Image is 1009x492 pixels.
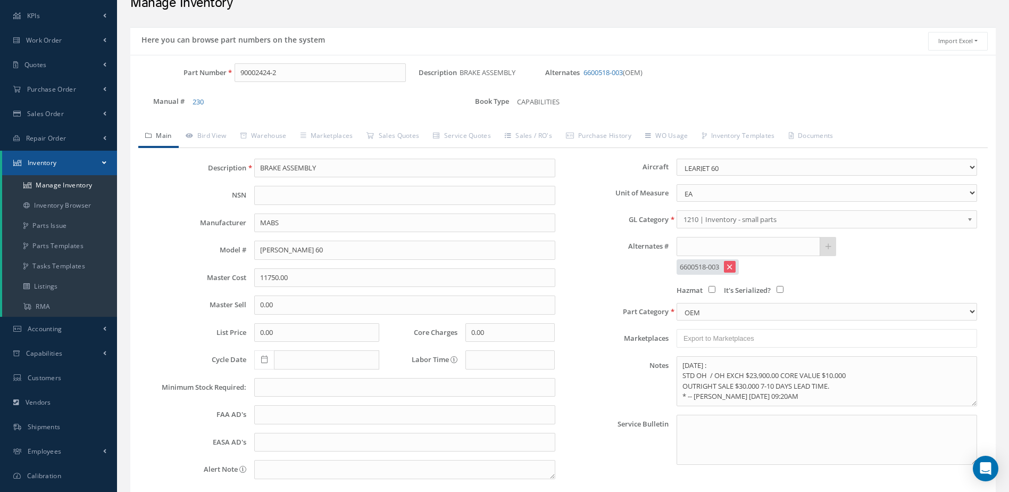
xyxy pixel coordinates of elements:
label: Aircraft [563,163,669,171]
label: NSN [141,191,246,199]
a: Manage Inventory [2,175,117,195]
label: Master Sell [141,301,246,309]
label: Description [419,69,457,77]
input: Hazmat [708,286,715,293]
label: Marketplaces [563,334,669,342]
label: Minimum Stock Required: [141,383,246,391]
a: Listings [2,276,117,297]
a: WO Usage [638,126,695,148]
span: KPIs [27,11,40,20]
a: Inventory Browser [2,195,117,216]
span: Repair Order [26,134,66,143]
span: 1210 | Inventory - small parts [683,213,963,226]
span: Work Order [26,36,62,45]
a: Sales / RO's [498,126,559,148]
a: RMA [2,297,117,317]
input: It's Serialized? [777,286,783,293]
a: Warehouse [234,126,294,148]
span: BRAKE ASSEMBLY [460,63,520,83]
span: (OEM) [583,68,643,77]
label: Alert Note [141,460,246,479]
span: Sales Order [27,109,64,118]
span: Quotes [24,60,47,69]
a: 6600518-003 [583,68,623,77]
span: Shipments [28,422,61,431]
a: Marketplaces [294,126,360,148]
span: Accounting [28,324,62,333]
label: Labor Time [387,356,457,364]
label: Alternates [545,69,582,77]
label: Manual # [130,95,185,108]
span: Customers [28,373,62,382]
a: Bird View [179,126,234,148]
a: Service Quotes [426,126,498,148]
label: EASA AD's [141,438,246,446]
label: Part Category [563,308,669,316]
h5: Here you can browse part numbers on the system [138,32,325,45]
span: 6600518-003 [680,263,719,270]
a: Tasks Templates [2,256,117,276]
label: Model # [141,246,246,254]
label: Core Charges [387,329,457,337]
span: It's Serialized? [724,285,771,295]
a: Parts Issue [2,216,117,236]
label: Manufacturer [141,219,246,227]
a: 230 [193,97,204,106]
textarea: Notes [677,356,977,406]
a: Inventory Templates [695,126,782,148]
a: Main [138,126,179,148]
label: Description [141,164,246,172]
span: Calibration [27,471,61,480]
span: Vendors [26,398,51,407]
label: Master Cost [141,274,246,282]
label: Book Type [455,95,509,108]
a: Documents [782,126,840,148]
a: Inventory [2,151,117,175]
label: Cycle Date [141,356,246,364]
label: List Price [141,329,246,337]
label: FAA AD's [141,411,246,419]
a: Purchase History [559,126,638,148]
span: Capabilities [26,349,63,358]
span: Purchase Order [27,85,76,94]
a: Sales Quotes [360,126,426,148]
button: Import Excel [928,32,988,51]
label: Notes [563,356,669,406]
label: Service Bulletin [563,415,669,465]
span: Employees [28,447,62,456]
label: Alternates # [563,242,669,250]
div: Open Intercom Messenger [973,456,998,481]
label: Unit of Measure [563,189,669,197]
span: Inventory [28,158,57,167]
span: CAPABILITIES [517,97,560,106]
label: Part Number [130,69,227,77]
label: GL Category [563,216,669,224]
a: Parts Templates [2,236,117,256]
span: Hazmat [677,285,703,295]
